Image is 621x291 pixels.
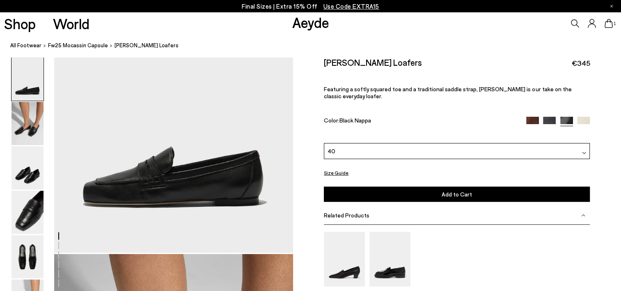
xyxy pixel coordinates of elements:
a: 1 [605,19,613,28]
span: Black Nappa [339,117,371,124]
h2: [PERSON_NAME] Loafers [324,57,422,67]
a: All Footwear [10,41,41,50]
nav: breadcrumb [10,35,621,57]
img: Lana Moccasin Loafers - Image 3 [11,146,44,189]
img: Lana Moccasin Loafers - Image 2 [11,102,44,145]
img: Lana Moccasin Loafers - Image 5 [11,235,44,278]
span: 40 [328,147,335,155]
div: Color: [324,117,518,126]
a: Aeyde [292,14,329,31]
img: svg%3E [581,213,585,217]
img: Lana Moccasin Loafers - Image 4 [11,191,44,234]
span: Fw25 Mocassin Capsule [48,42,108,48]
img: Gabby Almond-Toe Loafers [324,232,365,286]
p: Featuring a softly squared toe and a traditional saddle strap, [PERSON_NAME] is our take on the c... [324,85,590,99]
img: Leon Loafers [369,232,410,286]
img: svg%3E [582,151,586,155]
a: Fw25 Mocassin Capsule [48,41,108,50]
p: Final Sizes | Extra 15% Off [242,1,379,12]
span: €345 [571,58,590,68]
span: Navigate to /collections/ss25-final-sizes [323,2,379,10]
span: Add to Cart [442,191,472,198]
button: Add to Cart [324,187,590,202]
span: Related Products [324,212,369,219]
span: [PERSON_NAME] Loafers [115,41,179,50]
img: Lana Moccasin Loafers - Image 1 [11,58,44,101]
a: Shop [4,16,36,31]
a: World [53,16,89,31]
button: Size Guide [324,168,348,178]
span: 1 [613,21,617,26]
